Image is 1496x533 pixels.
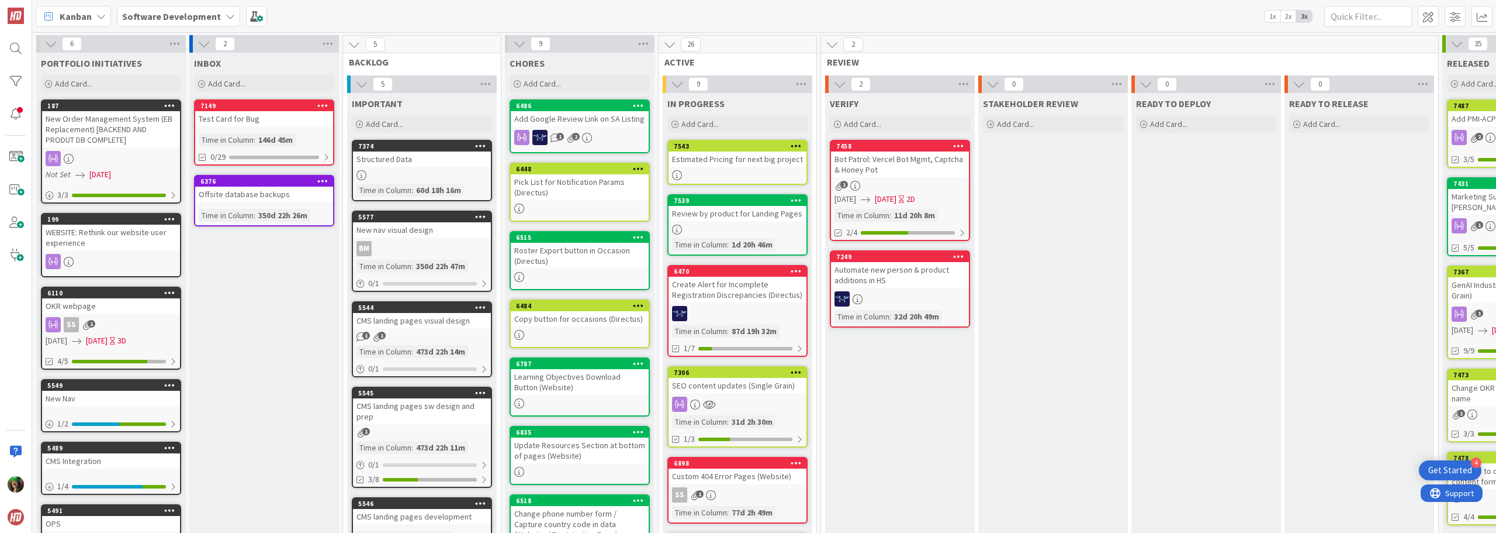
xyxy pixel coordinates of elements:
[365,37,385,51] span: 5
[353,241,491,256] div: BM
[729,325,780,338] div: 87d 19h 32m
[511,369,649,395] div: Learning Objectives Download Button (Website)
[358,213,491,221] div: 5577
[511,301,649,311] div: 6484
[669,195,806,221] div: 7539Review by product for Landing Pages
[254,209,255,222] span: :
[25,2,53,16] span: Support
[827,56,1424,68] span: REVIEW
[1463,428,1474,440] span: 3/3
[353,302,491,328] div: 5544CMS landing pages visual design
[353,212,491,238] div: 5577New nav visual design
[358,142,491,150] div: 7374
[696,490,704,498] span: 1
[684,342,695,355] span: 1/7
[667,98,725,109] span: IN PROGRESS
[368,363,379,375] span: 0 / 1
[669,195,806,206] div: 7539
[199,133,254,146] div: Time in Column
[378,332,386,339] span: 1
[42,380,180,406] div: 5549New Nav
[672,487,687,503] div: SS
[1463,242,1474,254] span: 5/5
[834,209,889,222] div: Time in Column
[729,238,775,251] div: 1d 20h 46m
[57,355,68,367] span: 4/5
[1419,460,1481,480] div: Open Get Started checklist, remaining modules: 4
[1310,77,1330,91] span: 0
[42,288,180,314] div: 6110OKR webpage
[411,184,413,197] span: :
[681,37,701,51] span: 26
[42,188,180,202] div: 3/3
[362,332,370,339] span: 1
[46,335,67,347] span: [DATE]
[195,101,333,126] div: 7149Test Card for Bug
[511,232,649,269] div: 6515Roster Export button in Occasion (Directus)
[669,141,806,152] div: 7543
[195,176,333,202] div: 6376Offsite database backups
[1476,133,1483,140] span: 2
[511,174,649,200] div: Pick List for Notification Params (Directus)
[511,164,649,174] div: 6448
[42,417,180,431] div: 1/2
[413,441,468,454] div: 473d 22h 11m
[356,241,372,256] div: BM
[669,469,806,484] div: Custom 404 Error Pages (Website)
[8,476,24,493] img: SL
[840,181,848,188] span: 1
[511,101,649,126] div: 6486Add Google Review Link on SA Listing
[353,498,491,509] div: 5546
[889,209,891,222] span: :
[674,459,806,467] div: 6898
[47,507,180,515] div: 5491
[352,98,403,109] span: IMPORTANT
[672,415,727,428] div: Time in Column
[511,111,649,126] div: Add Google Review Link on SA Listing
[843,37,863,51] span: 2
[195,187,333,202] div: Offsite database backups
[411,441,413,454] span: :
[511,427,649,438] div: 6835
[684,433,695,445] span: 1/3
[669,152,806,167] div: Estimated Pricing for next big project
[42,101,180,147] div: 187New Order Management System (EB Replacement) [BACKEND AND PRODUT DB COMPLETE]
[511,164,649,200] div: 6448Pick List for Notification Params (Directus)
[727,238,729,251] span: :
[42,101,180,111] div: 187
[831,152,969,177] div: Bot Patrol: Vercel Bot Mgmt, Captcha & Honey Pot
[669,378,806,393] div: SEO content updates (Single Grain)
[194,57,221,69] span: INBOX
[64,317,79,332] div: SS
[511,359,649,395] div: 6787Learning Objectives Download Button (Website)
[42,443,180,469] div: 5489CMS Integration
[195,176,333,187] div: 6376
[727,325,729,338] span: :
[727,415,729,428] span: :
[208,78,245,89] span: Add Card...
[672,306,687,321] img: MH
[729,415,775,428] div: 31d 2h 30m
[255,133,296,146] div: 146d 45m
[1452,324,1473,336] span: [DATE]
[358,304,491,312] div: 5544
[834,310,889,323] div: Time in Column
[47,381,180,390] div: 5549
[1428,465,1472,476] div: Get Started
[373,77,393,91] span: 5
[353,212,491,222] div: 5577
[62,37,82,51] span: 6
[511,496,649,506] div: 6518
[42,225,180,250] div: WEBSITE: Rethink our website user experience
[1157,77,1177,91] span: 0
[356,441,411,454] div: Time in Column
[510,57,545,69] span: CHORES
[356,184,411,197] div: Time in Column
[47,444,180,452] div: 5489
[353,276,491,291] div: 0/1
[353,362,491,376] div: 0/1
[891,310,942,323] div: 32d 20h 49m
[42,298,180,314] div: OKR webpage
[516,428,649,436] div: 6835
[42,288,180,298] div: 6110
